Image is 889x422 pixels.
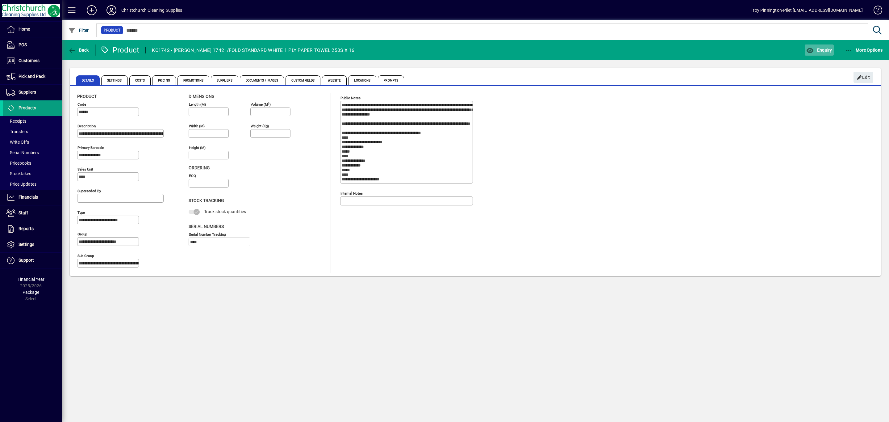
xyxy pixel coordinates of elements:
[19,58,40,63] span: Customers
[62,44,96,56] app-page-header-button: Back
[189,224,224,229] span: Serial Numbers
[806,48,832,53] span: Enquiry
[340,191,363,196] mat-label: Internal Notes
[3,116,62,126] a: Receipts
[189,146,206,150] mat-label: Height (m)
[19,27,30,32] span: Home
[189,94,214,99] span: Dimensions
[378,75,404,85] span: Prompts
[76,75,100,85] span: Details
[77,189,101,193] mat-label: Superseded by
[68,28,89,33] span: Filter
[3,253,62,268] a: Support
[3,22,62,37] a: Home
[19,226,34,231] span: Reports
[6,129,28,134] span: Transfers
[19,258,34,263] span: Support
[189,124,205,128] mat-label: Width (m)
[19,90,36,95] span: Suppliers
[104,27,120,33] span: Product
[77,254,94,258] mat-label: Sub group
[189,102,206,107] mat-label: Length (m)
[6,171,31,176] span: Stocktakes
[6,119,26,124] span: Receipts
[19,195,38,200] span: Financials
[3,53,62,69] a: Customers
[77,94,97,99] span: Product
[6,182,36,187] span: Price Updates
[3,37,62,53] a: POS
[805,44,833,56] button: Enquiry
[19,105,36,110] span: Products
[3,190,62,205] a: Financials
[268,102,269,105] sup: 3
[211,75,238,85] span: Suppliers
[340,96,361,100] mat-label: Public Notes
[19,42,27,47] span: POS
[348,75,376,85] span: Locations
[6,150,39,155] span: Serial Numbers
[67,44,90,56] button: Back
[189,165,210,170] span: Ordering
[77,146,104,150] mat-label: Primary barcode
[19,74,45,79] span: Pick and Pack
[77,232,87,236] mat-label: Group
[67,25,90,36] button: Filter
[18,277,44,282] span: Financial Year
[204,209,246,214] span: Track stock quantities
[77,102,86,107] mat-label: Code
[3,205,62,221] a: Staff
[3,69,62,84] a: Pick and Pack
[3,137,62,147] a: Write Offs
[189,198,224,203] span: Stock Tracking
[189,232,226,236] mat-label: Serial Number tracking
[3,221,62,237] a: Reports
[77,167,93,171] mat-label: Sales unit
[82,5,102,16] button: Add
[3,147,62,158] a: Serial Numbers
[3,237,62,252] a: Settings
[286,75,320,85] span: Custom Fields
[189,174,196,178] mat-label: EOQ
[751,5,863,15] div: Troy Pinnington-Pilet [EMAIL_ADDRESS][DOMAIN_NAME]
[240,75,284,85] span: Documents / Images
[68,48,89,53] span: Back
[845,48,883,53] span: More Options
[3,179,62,189] a: Price Updates
[152,75,176,85] span: Pricing
[251,124,269,128] mat-label: Weight (Kg)
[3,85,62,100] a: Suppliers
[100,45,140,55] div: Product
[77,124,96,128] mat-label: Description
[251,102,271,107] mat-label: Volume (m )
[857,72,870,82] span: Edit
[3,158,62,168] a: Pricebooks
[844,44,884,56] button: More Options
[3,126,62,137] a: Transfers
[19,242,34,247] span: Settings
[19,210,28,215] span: Staff
[3,168,62,179] a: Stocktakes
[322,75,347,85] span: Website
[102,5,121,16] button: Profile
[23,290,39,295] span: Package
[6,140,29,145] span: Write Offs
[129,75,151,85] span: Costs
[77,210,85,215] mat-label: Type
[177,75,209,85] span: Promotions
[869,1,881,21] a: Knowledge Base
[854,72,873,83] button: Edit
[152,45,354,55] div: KC1742 - [PERSON_NAME] 1742 I/FOLD STANDARD WHITE 1 PLY PAPER TOWEL 250S X 16
[121,5,182,15] div: Christchurch Cleaning Supplies
[101,75,128,85] span: Settings
[6,161,31,166] span: Pricebooks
